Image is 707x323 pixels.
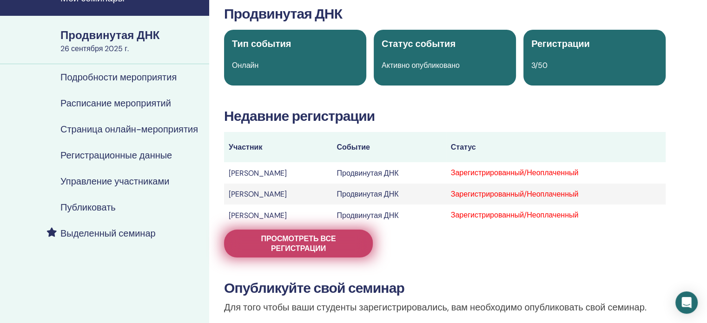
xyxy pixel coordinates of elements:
[451,168,579,178] font: Зарегистрированный/Неоплаченный
[224,5,342,23] font: Продвинутая ДНК
[224,230,373,257] a: Просмотреть все регистрации
[60,201,116,213] font: Публиковать
[224,107,375,125] font: Недавние регистрации
[60,149,172,161] font: Регистрационные данные
[337,168,398,178] font: Продвинутая ДНК
[337,189,398,199] font: Продвинутая ДНК
[60,71,177,83] font: Подробности мероприятия
[55,27,209,54] a: Продвинутая ДНК26 сентября 2025 г.
[337,211,398,220] font: Продвинутая ДНК
[232,38,291,50] font: Тип события
[229,142,262,152] font: Участник
[451,210,579,220] font: Зарегистрированный/Неоплаченный
[60,227,156,239] font: Выделенный семинар
[60,175,169,187] font: Управление участниками
[229,189,287,199] font: [PERSON_NAME]
[60,28,159,42] font: Продвинутая ДНК
[451,142,476,152] font: Статус
[675,291,698,314] div: Открытый Интерком Мессенджер
[451,189,579,199] font: Зарегистрированный/Неоплаченный
[531,60,548,70] font: 3/50
[261,234,336,253] font: Просмотреть все регистрации
[224,301,647,313] font: Для того чтобы ваши студенты зарегистрировались, вам необходимо опубликовать свой семинар.
[60,44,129,53] font: 26 сентября 2025 г.
[382,38,456,50] font: Статус события
[60,123,198,135] font: Страница онлайн-мероприятия
[224,279,404,297] font: Опубликуйте свой семинар
[531,38,590,50] font: Регистрации
[60,97,171,109] font: Расписание мероприятий
[229,168,287,178] font: [PERSON_NAME]
[382,60,460,70] font: Активно опубликовано
[232,60,258,70] font: Онлайн
[337,142,370,152] font: Событие
[229,211,287,220] font: [PERSON_NAME]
